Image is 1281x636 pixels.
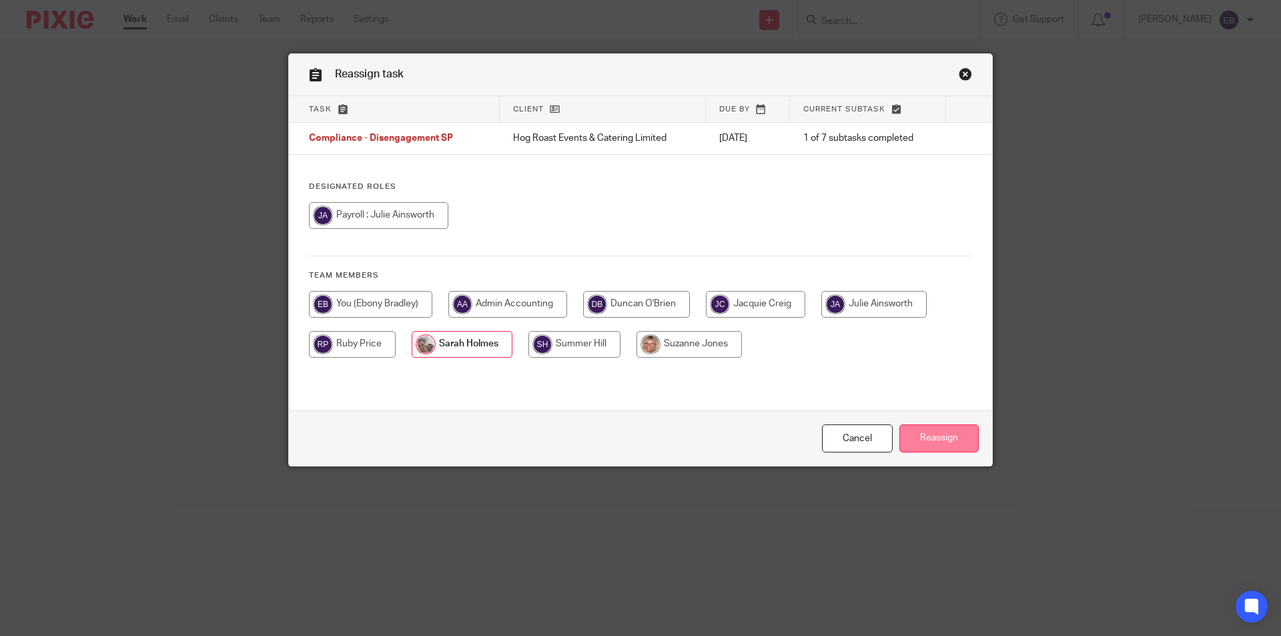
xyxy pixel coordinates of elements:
[719,131,777,145] p: [DATE]
[513,105,544,113] span: Client
[513,131,693,145] p: Hog Roast Events & Catering Limited
[899,424,979,453] input: Reassign
[822,424,893,453] a: Close this dialog window
[790,123,947,155] td: 1 of 7 subtasks completed
[309,105,332,113] span: Task
[335,69,404,79] span: Reassign task
[959,67,972,85] a: Close this dialog window
[309,270,972,281] h4: Team members
[309,134,453,143] span: Compliance - Disengagement SP
[803,105,885,113] span: Current subtask
[719,105,750,113] span: Due by
[309,182,972,192] h4: Designated Roles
